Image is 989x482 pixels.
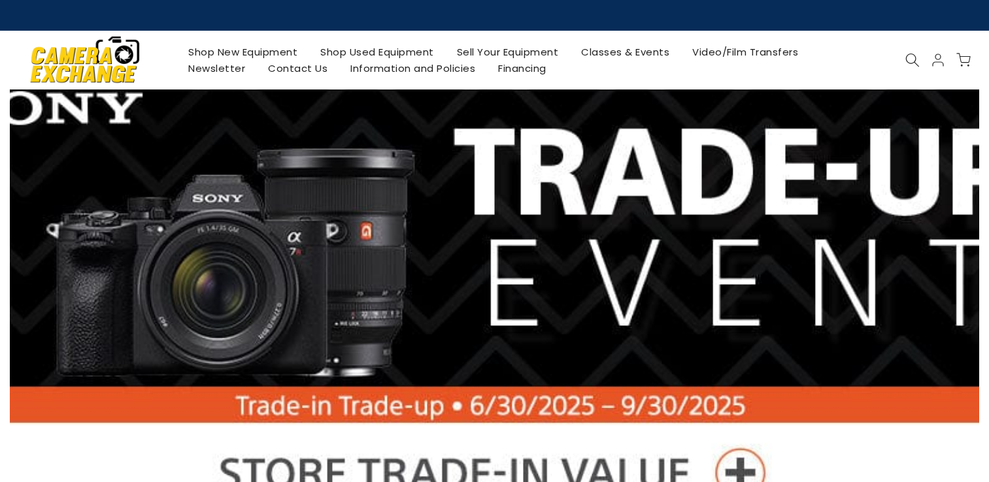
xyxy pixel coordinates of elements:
a: Video/Film Transfers [681,44,810,60]
a: Information and Policies [339,60,487,76]
a: Sell Your Equipment [445,44,570,60]
a: Shop Used Equipment [309,44,446,60]
a: Newsletter [177,60,257,76]
a: Financing [487,60,558,76]
a: Classes & Events [570,44,681,60]
a: Contact Us [257,60,339,76]
a: Shop New Equipment [177,44,309,60]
